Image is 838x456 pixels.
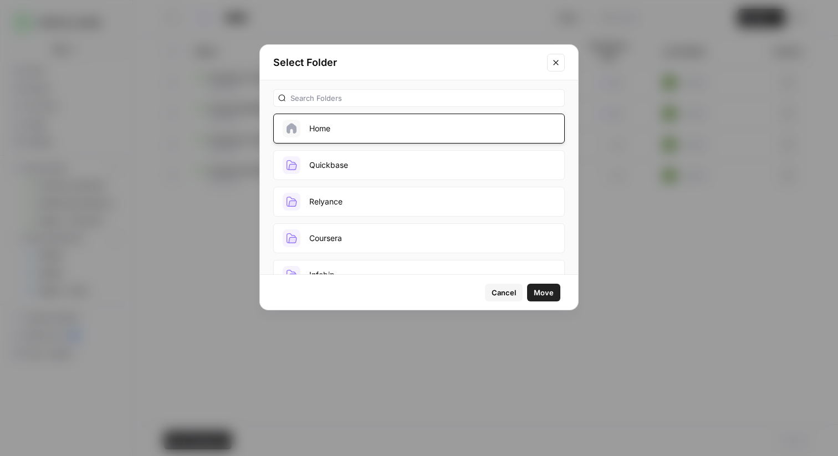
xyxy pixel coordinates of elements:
button: Cancel [485,284,523,301]
button: Close modal [547,54,565,71]
button: Move [527,284,560,301]
span: Cancel [492,287,516,298]
button: Infobip [273,260,565,290]
h2: Select Folder [273,55,540,70]
button: Quickbase [273,150,565,180]
span: Move [534,287,554,298]
button: Home [273,114,565,144]
input: Search Folders [290,93,560,104]
button: Coursera [273,223,565,253]
button: Relyance [273,187,565,217]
